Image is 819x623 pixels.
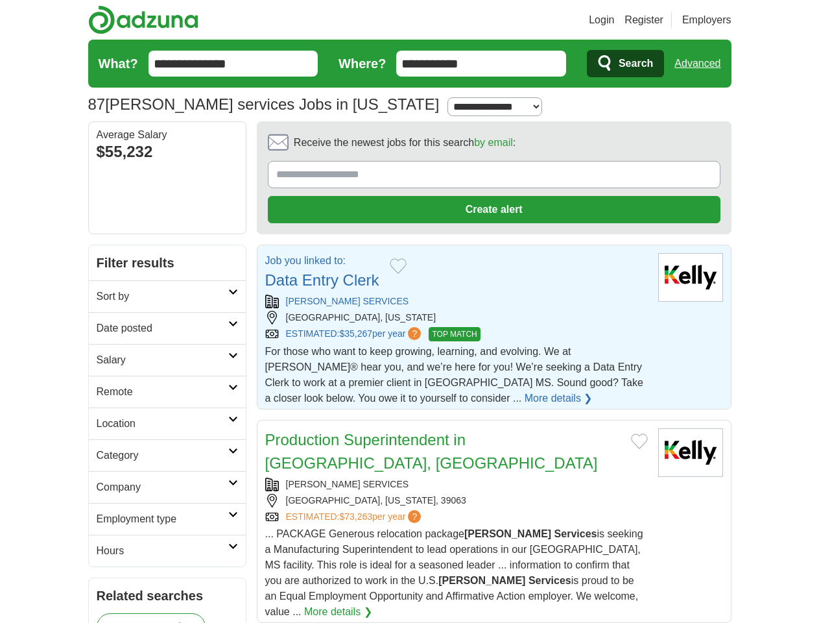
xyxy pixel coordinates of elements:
[88,5,198,34] img: Adzuna logo
[97,416,228,432] h2: Location
[89,312,246,344] a: Date posted
[286,510,424,524] a: ESTIMATED:$73,263per year?
[89,471,246,503] a: Company
[97,511,228,527] h2: Employment type
[631,434,648,449] button: Add to favorite jobs
[97,321,228,336] h2: Date posted
[339,511,372,522] span: $73,263
[587,50,664,77] button: Search
[97,352,228,368] h2: Salary
[624,12,663,28] a: Register
[97,140,238,164] div: $55,232
[89,344,246,376] a: Salary
[658,253,723,302] img: Kelly Services logo
[286,296,409,306] a: [PERSON_NAME] SERVICES
[286,479,409,489] a: [PERSON_NAME] SERVICES
[265,271,379,289] a: Data Entry Clerk
[589,12,614,28] a: Login
[658,428,723,477] img: Kelly Services logo
[97,586,238,605] h2: Related searches
[265,311,648,324] div: [GEOGRAPHIC_DATA], [US_STATE]
[408,510,421,523] span: ?
[97,448,228,463] h2: Category
[265,346,643,404] span: For those who want to keep growing, learning, and evolving. We at [PERSON_NAME]® hear you, and we...
[286,327,424,341] a: ESTIMATED:$35,267per year?
[88,93,106,116] span: 87
[89,439,246,471] a: Category
[408,327,421,340] span: ?
[338,54,386,73] label: Where?
[619,51,653,77] span: Search
[265,431,598,472] a: Production Superintendent in [GEOGRAPHIC_DATA], [GEOGRAPHIC_DATA]
[89,408,246,439] a: Location
[554,528,597,539] strong: Services
[674,51,720,77] a: Advanced
[97,543,228,559] h2: Hours
[97,384,228,400] h2: Remote
[97,480,228,495] h2: Company
[89,503,246,535] a: Employment type
[99,54,138,73] label: What?
[294,135,516,151] span: Receive the newest jobs for this search :
[88,95,440,113] h1: [PERSON_NAME] services Jobs in [US_STATE]
[89,376,246,408] a: Remote
[97,289,228,304] h2: Sort by
[464,528,551,539] strong: [PERSON_NAME]
[390,258,407,274] button: Add to favorite jobs
[89,535,246,567] a: Hours
[265,253,379,269] p: Job you linked to:
[265,494,648,507] div: [GEOGRAPHIC_DATA], [US_STATE], 39063
[528,575,571,586] strong: Services
[474,137,513,148] a: by email
[265,528,643,617] span: ... PACKAGE Generous relocation package is seeking a Manufacturing Superintendent to lead operati...
[525,391,593,406] a: More details ❯
[429,327,480,341] span: TOP MATCH
[682,12,731,28] a: Employers
[97,130,238,140] div: Average Salary
[89,245,246,280] h2: Filter results
[89,280,246,312] a: Sort by
[304,604,372,620] a: More details ❯
[438,575,525,586] strong: [PERSON_NAME]
[339,328,372,339] span: $35,267
[268,196,720,223] button: Create alert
